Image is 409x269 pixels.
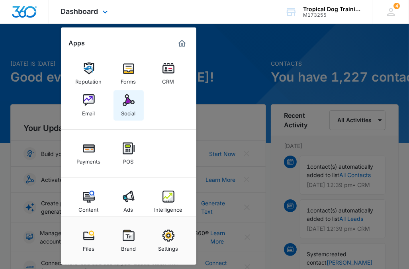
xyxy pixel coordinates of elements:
a: Reputation [74,58,104,89]
div: Files [83,242,94,252]
div: Settings [159,242,178,252]
a: Content [74,187,104,217]
h2: Apps [69,39,85,47]
div: Social [121,106,136,117]
a: Brand [114,226,144,256]
span: 4 [393,3,400,9]
div: POS [123,154,134,165]
a: Payments [74,138,104,169]
a: Marketing 360® Dashboard [176,37,188,50]
div: Payments [77,154,101,165]
div: Brand [121,242,136,252]
div: Intelligence [154,203,182,213]
div: account name [303,6,361,12]
div: CRM [162,74,174,85]
a: CRM [153,58,184,89]
div: Email [82,106,95,117]
div: account id [303,12,361,18]
a: POS [114,138,144,169]
div: notifications count [393,3,400,9]
a: Social [114,90,144,121]
div: Reputation [76,74,102,85]
a: Email [74,90,104,121]
a: Forms [114,58,144,89]
a: Files [74,226,104,256]
a: Ads [114,187,144,217]
a: Settings [153,226,184,256]
a: Intelligence [153,187,184,217]
span: Dashboard [61,7,98,16]
div: Forms [121,74,136,85]
div: Content [79,203,99,213]
div: Ads [124,203,133,213]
